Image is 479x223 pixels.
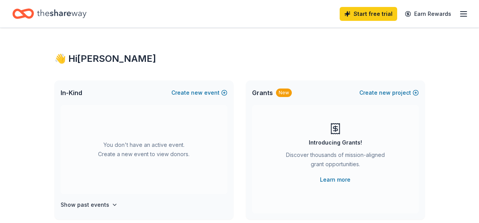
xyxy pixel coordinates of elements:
[12,5,86,23] a: Home
[400,7,456,21] a: Earn Rewards
[340,7,397,21] a: Start free trial
[276,89,292,97] div: New
[61,105,227,194] div: You don't have an active event. Create a new event to view donors.
[61,88,82,97] span: In-Kind
[359,88,419,97] button: Createnewproject
[252,88,273,97] span: Grants
[379,88,391,97] span: new
[61,200,109,209] h4: Show past events
[54,53,425,65] div: 👋 Hi [PERSON_NAME]
[191,88,203,97] span: new
[171,88,227,97] button: Createnewevent
[309,138,362,147] div: Introducing Grants!
[320,175,350,184] a: Learn more
[61,200,118,209] button: Show past events
[283,150,388,172] div: Discover thousands of mission-aligned grant opportunities.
